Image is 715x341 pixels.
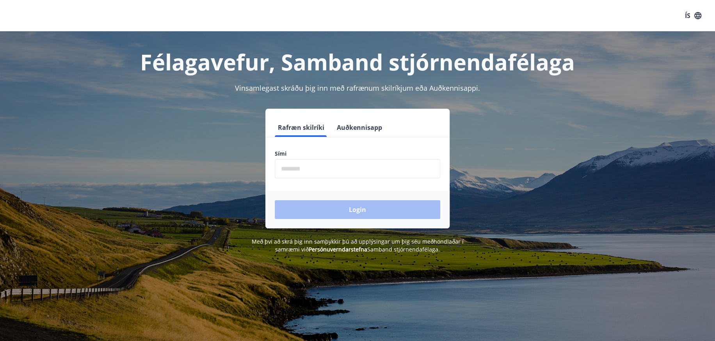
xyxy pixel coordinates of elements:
span: Vinsamlegast skráðu þig inn með rafrænum skilríkjum eða Auðkennisappi. [235,83,480,93]
label: Sími [275,150,440,158]
button: Auðkennisapp [334,118,385,137]
span: Með því að skrá þig inn samþykkir þú að upplýsingar um þig séu meðhöndlaðar í samræmi við Samband... [252,238,464,253]
button: ÍS [681,9,706,23]
a: Persónuverndarstefna [309,246,367,253]
h1: Félagavefur, Samband stjórnendafélaga [86,47,629,77]
button: Rafræn skilríki [275,118,327,137]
